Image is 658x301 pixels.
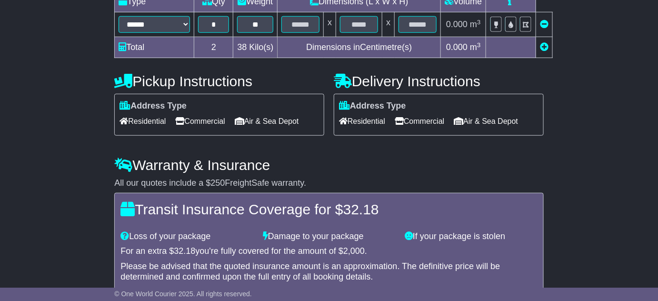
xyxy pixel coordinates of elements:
[237,42,247,52] span: 38
[477,19,481,26] sup: 3
[114,73,324,89] h4: Pickup Instructions
[258,231,400,242] div: Damage to your package
[446,20,468,29] span: 0.000
[114,178,543,189] div: All our quotes include a $ FreightSafe warranty.
[540,42,548,52] a: Add new item
[114,290,252,298] span: © One World Courier 2025. All rights reserved.
[400,231,542,242] div: If your package is stolen
[339,101,406,111] label: Address Type
[120,246,537,257] div: For an extra $ you're fully covered for the amount of $ .
[120,287,537,297] div: Dangerous Goods will lead to an additional loading on top of this.
[343,201,379,217] span: 32.18
[115,37,194,58] td: Total
[446,42,468,52] span: 0.000
[233,37,278,58] td: Kilo(s)
[120,101,187,111] label: Address Type
[175,114,225,129] span: Commercial
[120,114,166,129] span: Residential
[324,12,336,37] td: x
[194,37,233,58] td: 2
[120,201,537,217] h4: Transit Insurance Coverage for $
[174,246,195,256] span: 32.18
[343,246,365,256] span: 2,000
[235,114,299,129] span: Air & Sea Depot
[470,42,481,52] span: m
[114,157,543,173] h4: Warranty & Insurance
[382,12,395,37] td: x
[116,231,258,242] div: Loss of your package
[540,20,548,29] a: Remove this item
[278,37,441,58] td: Dimensions in Centimetre(s)
[334,73,544,89] h4: Delivery Instructions
[210,178,225,188] span: 250
[454,114,518,129] span: Air & Sea Depot
[395,114,444,129] span: Commercial
[470,20,481,29] span: m
[477,41,481,49] sup: 3
[120,261,537,282] div: Please be advised that the quoted insurance amount is an approximation. The definitive price will...
[339,114,385,129] span: Residential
